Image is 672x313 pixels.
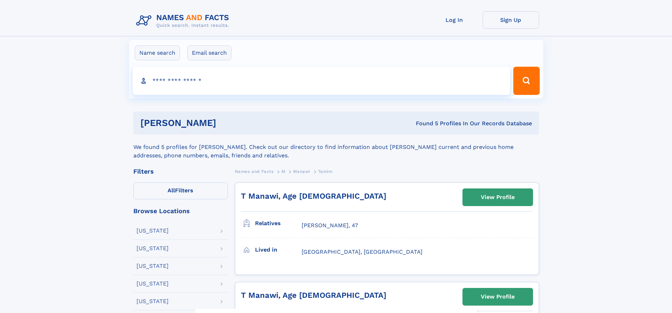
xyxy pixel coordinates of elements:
[316,120,532,127] div: Found 5 Profiles In Our Records Database
[481,189,515,205] div: View Profile
[137,281,169,287] div: [US_STATE]
[302,222,358,229] a: [PERSON_NAME], 47
[133,208,228,214] div: Browse Locations
[293,167,310,176] a: Manawi
[281,167,285,176] a: M
[133,168,228,175] div: Filters
[133,67,510,95] input: search input
[302,248,423,255] span: [GEOGRAPHIC_DATA], [GEOGRAPHIC_DATA]
[255,244,302,256] h3: Lived in
[281,169,285,174] span: M
[463,189,533,206] a: View Profile
[187,46,231,60] label: Email search
[483,11,539,29] a: Sign Up
[137,228,169,234] div: [US_STATE]
[168,187,175,194] span: All
[318,169,333,174] span: Tamim
[513,67,539,95] button: Search Button
[133,182,228,199] label: Filters
[255,217,302,229] h3: Relatives
[481,289,515,305] div: View Profile
[293,169,310,174] span: Manawi
[135,46,180,60] label: Name search
[241,291,386,300] a: T Manawi, Age [DEMOGRAPHIC_DATA]
[133,11,235,30] img: Logo Names and Facts
[137,299,169,304] div: [US_STATE]
[426,11,483,29] a: Log In
[133,134,539,160] div: We found 5 profiles for [PERSON_NAME]. Check out our directory to find information about [PERSON_...
[241,192,386,200] a: T Manawi, Age [DEMOGRAPHIC_DATA]
[235,167,274,176] a: Names and Facts
[463,288,533,305] a: View Profile
[137,246,169,251] div: [US_STATE]
[140,119,316,127] h1: [PERSON_NAME]
[137,263,169,269] div: [US_STATE]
